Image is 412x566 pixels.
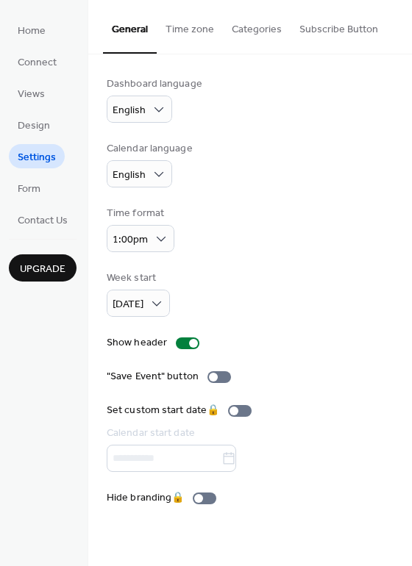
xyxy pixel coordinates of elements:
[18,87,45,102] span: Views
[9,176,49,200] a: Form
[18,182,40,197] span: Form
[9,254,77,282] button: Upgrade
[113,295,143,315] span: [DATE]
[18,118,50,134] span: Design
[9,112,59,137] a: Design
[9,81,54,105] a: Views
[107,335,167,351] div: Show header
[107,206,171,221] div: Time format
[113,165,146,185] span: English
[9,144,65,168] a: Settings
[107,141,193,157] div: Calendar language
[18,24,46,39] span: Home
[9,18,54,42] a: Home
[9,49,65,74] a: Connect
[9,207,77,232] a: Contact Us
[107,76,202,92] div: Dashboard language
[18,55,57,71] span: Connect
[107,369,199,384] div: "Save Event" button
[20,262,65,277] span: Upgrade
[113,101,146,121] span: English
[113,230,148,250] span: 1:00pm
[18,213,68,229] span: Contact Us
[107,271,167,286] div: Week start
[18,150,56,165] span: Settings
